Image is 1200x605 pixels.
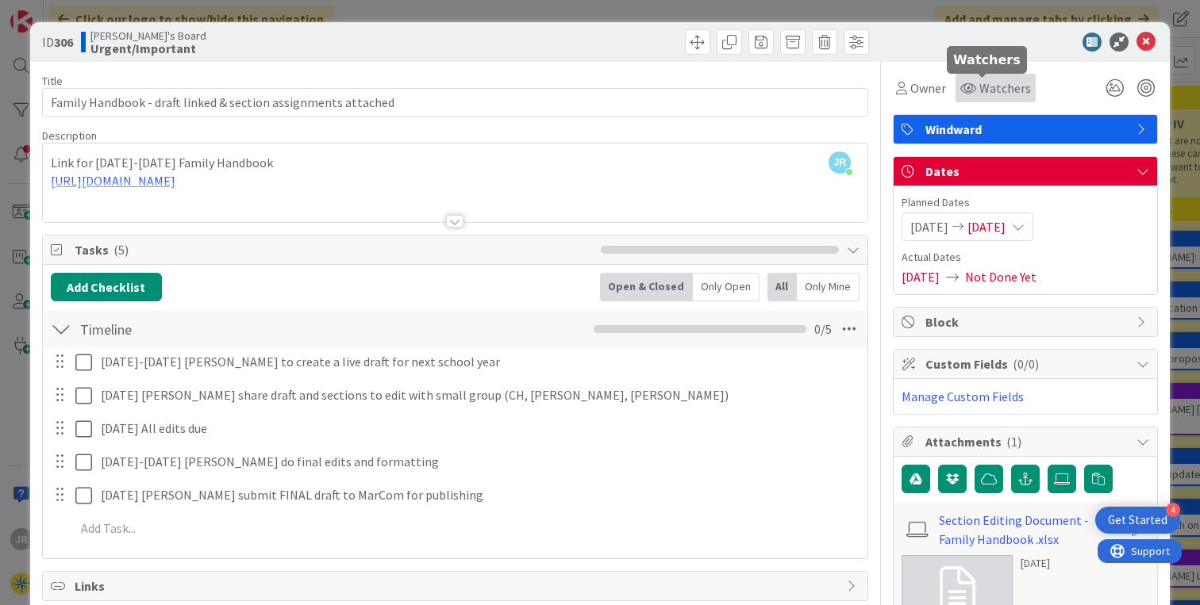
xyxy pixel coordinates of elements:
[1166,503,1180,517] div: 4
[42,74,63,88] label: Title
[75,240,593,259] span: Tasks
[953,52,1021,67] h5: Watchers
[1021,555,1067,572] div: [DATE]
[925,432,1129,451] span: Attachments
[1006,434,1021,450] span: ( 1 )
[925,312,1129,331] span: Block
[902,194,1149,211] span: Planned Dates
[101,353,856,371] p: [DATE]-[DATE] [PERSON_NAME] to create a live draft for next school year
[33,2,72,21] span: Support
[797,273,860,301] div: Only Mine
[90,42,206,55] b: Urgent/Important
[1108,512,1167,528] div: Get Started
[767,273,797,301] div: All
[965,267,1037,286] span: Not Done Yet
[90,29,206,42] span: [PERSON_NAME]'s Board
[101,486,856,504] p: [DATE] [PERSON_NAME] submit FINAL draft to MarCom for publishing
[693,273,760,301] div: Only Open
[910,217,948,236] span: [DATE]
[101,453,856,471] p: [DATE]-[DATE] [PERSON_NAME] do final edits and formatting
[75,315,426,343] input: Add Checklist...
[925,354,1129,373] span: Custom Fields
[42,128,97,143] span: Description
[939,511,1123,549] a: Section Editing Document - Family Handbook .xlsx
[902,267,940,286] span: [DATE]
[51,154,860,172] p: Link for [DATE]-[DATE] Family Handbook
[814,320,832,339] span: 0 / 5
[51,173,175,189] a: [URL][DOMAIN_NAME]
[54,34,73,50] b: 306
[75,576,839,595] span: Links
[1013,356,1039,372] span: ( 0/0 )
[902,249,1149,266] span: Actual Dates
[101,386,856,404] p: [DATE] [PERSON_NAME] share draft and sections to edit with small group (CH, [PERSON_NAME], [PERSO...
[925,120,1129,139] span: Windward
[829,151,851,174] span: JR
[979,78,1031,98] span: Watchers
[967,217,1006,236] span: [DATE]
[101,419,856,438] p: [DATE] All edits due
[600,273,693,301] div: Open & Closed
[51,273,162,301] button: Add Checklist
[42,88,868,117] input: type card name here...
[42,33,73,52] span: ID
[1095,507,1180,534] div: Open Get Started checklist, remaining modules: 4
[113,242,129,258] span: ( 5 )
[902,389,1024,404] a: Manage Custom Fields
[910,78,946,98] span: Owner
[925,162,1129,181] span: Dates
